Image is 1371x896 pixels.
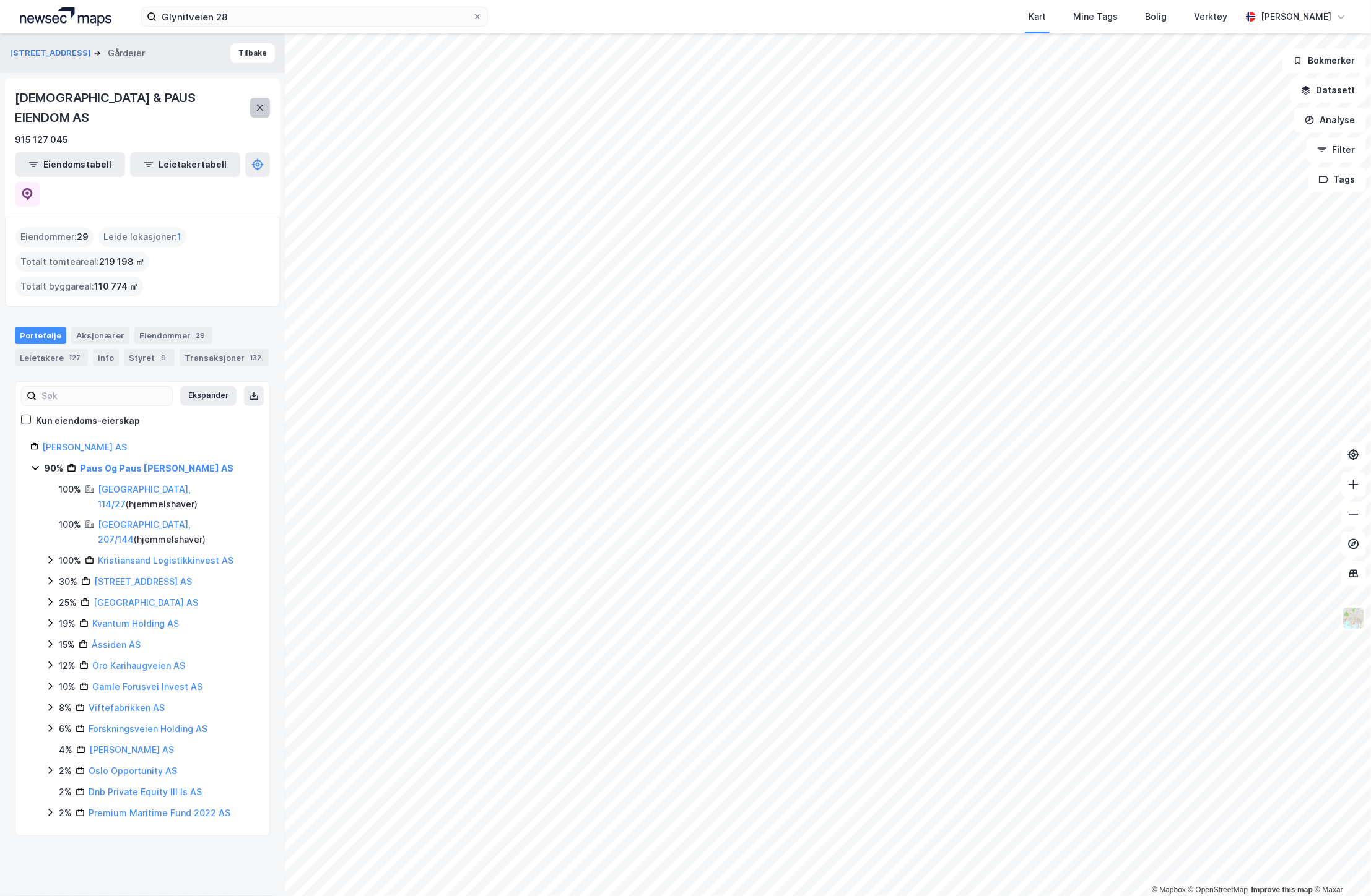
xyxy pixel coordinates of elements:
div: 29 [193,329,207,342]
img: logo.a4113a55bc3d86da70a041830d287a7e.svg [20,7,111,26]
iframe: Chat Widget [1309,837,1371,896]
div: 25% [59,595,77,610]
div: 9 [157,351,170,364]
div: 12% [59,658,76,673]
span: 29 [77,230,89,244]
div: 19% [59,616,76,631]
a: Oslo Opportunity AS [89,765,177,776]
a: Kristiansand Logistikkinvest AS [98,555,233,566]
button: Filter [1307,137,1366,162]
div: Aksjonærer [71,327,129,344]
span: 1 [177,230,181,244]
button: Analyse [1294,108,1366,132]
div: 90% [44,461,63,476]
div: Kontrollprogram for chat [1309,837,1371,896]
div: Transaksjoner [180,349,269,366]
div: 915 127 045 [15,132,68,147]
div: 2% [59,785,72,799]
button: Bokmerker [1282,48,1366,73]
span: 219 198 ㎡ [99,254,144,269]
a: OpenStreetMap [1188,885,1248,894]
button: Tags [1308,167,1366,192]
a: [STREET_ADDRESS] AS [94,576,192,587]
a: Forskningsveien Holding AS [89,723,207,734]
div: 2% [59,806,72,821]
a: Åssiden AS [92,639,141,650]
div: ( hjemmelshaver ) [98,517,255,547]
div: Eiendommer : [15,227,94,247]
a: Improve this map [1251,885,1313,894]
div: Leide lokasjoner : [98,227,186,247]
div: 127 [66,351,83,364]
div: Verktøy [1194,9,1227,24]
a: [PERSON_NAME] AS [42,442,127,452]
div: Kart [1029,9,1046,24]
div: Totalt byggareal : [15,277,143,296]
div: 132 [247,351,264,364]
a: [PERSON_NAME] AS [89,744,174,755]
a: Oro Karihaugveien AS [92,660,185,671]
div: Gårdeier [108,46,145,61]
div: Styret [124,349,175,366]
button: Tilbake [230,43,275,63]
div: Eiendommer [134,327,212,344]
button: Eiendomstabell [15,152,125,177]
a: Premium Maritime Fund 2022 AS [89,808,230,818]
span: 110 774 ㎡ [94,279,138,294]
div: 2% [59,764,72,778]
div: 100% [59,482,81,497]
div: [PERSON_NAME] [1261,9,1331,24]
a: Dnb Private Equity III Is AS [89,786,202,797]
div: 30% [59,574,77,589]
a: Viftefabrikken AS [89,702,165,713]
div: ( hjemmelshaver ) [98,482,255,512]
div: 4% [59,743,72,757]
div: Portefølje [15,327,66,344]
div: Info [93,349,119,366]
div: 100% [59,553,81,568]
a: Kvantum Holding AS [92,618,179,629]
a: Gamle Forusvei Invest AS [92,681,202,692]
button: Leietakertabell [130,152,240,177]
div: Mine Tags [1073,9,1118,24]
a: Mapbox [1152,885,1186,894]
div: 6% [59,722,72,736]
div: Kun eiendoms-eierskap [36,413,140,428]
button: Ekspander [180,386,237,406]
a: [GEOGRAPHIC_DATA], 207/144 [98,519,191,545]
div: Totalt tomteareal : [15,252,149,272]
div: 10% [59,679,76,694]
a: [GEOGRAPHIC_DATA] AS [94,597,198,608]
button: [STREET_ADDRESS] [10,47,94,59]
input: Søk [37,387,172,405]
button: Datasett [1290,78,1366,103]
div: Bolig [1145,9,1167,24]
input: Søk på adresse, matrikkel, gårdeiere, leietakere eller personer [157,7,472,26]
div: Leietakere [15,349,88,366]
div: 15% [59,637,75,652]
img: Z [1342,606,1365,630]
div: [DEMOGRAPHIC_DATA] & PAUS EIENDOM AS [15,88,250,127]
a: [GEOGRAPHIC_DATA], 114/27 [98,484,191,509]
div: 8% [59,700,72,715]
div: 100% [59,517,81,532]
a: Paus Og Paus [PERSON_NAME] AS [80,463,233,473]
